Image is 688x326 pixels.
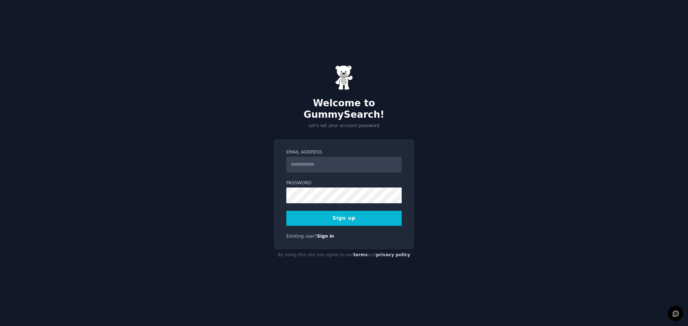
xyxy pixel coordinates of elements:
[376,252,410,257] a: privacy policy
[274,123,414,129] p: Let's set your account password
[286,149,402,156] label: Email Address
[335,65,353,90] img: Gummy Bear
[286,234,317,239] span: Existing user?
[274,249,414,261] div: By using this site you agree to our and
[286,211,402,226] button: Sign up
[317,234,334,239] a: Sign in
[353,252,368,257] a: terms
[274,98,414,120] h2: Welcome to GummySearch!
[286,180,402,186] label: Password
